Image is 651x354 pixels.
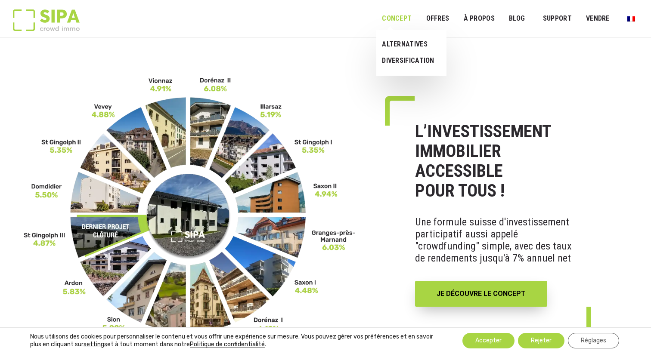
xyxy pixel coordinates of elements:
[458,9,500,28] a: À PROPOS
[518,333,564,348] button: Rejeter
[537,9,577,28] a: SUPPORT
[376,9,417,28] a: Concept
[415,122,572,201] h1: L’INVESTISSEMENT IMMOBILIER ACCESSIBLE POUR TOUS !
[84,341,107,348] button: settings
[503,9,531,28] a: Blog
[462,333,515,348] button: Accepter
[382,8,638,29] nav: Menu principal
[376,36,440,52] a: ALTERNATIVES
[30,333,441,348] p: Nous utilisons des cookies pour personnaliser le contenu et vous offrir une expérience sur mesure...
[627,16,635,22] img: Français
[190,341,265,348] a: Politique de confidentialité
[420,9,455,28] a: OFFRES
[580,9,615,28] a: VENDRE
[622,10,641,27] a: Passer à
[24,77,356,352] img: FR-_3__11zon
[376,52,440,69] a: DIVERSIFICATION
[415,281,547,307] a: JE DÉCOUVRE LE CONCEPT
[415,209,572,271] p: Une formule suisse d'investissement participatif aussi appelé "crowdfunding" simple, avec des tau...
[568,333,619,348] button: Réglages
